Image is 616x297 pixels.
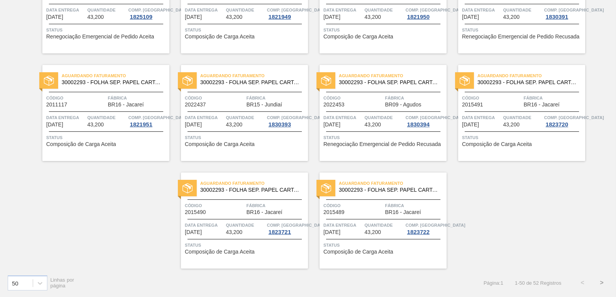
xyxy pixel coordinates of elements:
div: 1821949 [267,14,292,20]
span: 2015489 [323,209,345,215]
button: < [573,273,592,292]
a: statusAguardando Faturamento30002293 - FOLHA SEP. PAPEL CARTAO 1200x1000M 350gCódigo2022453Fábric... [308,65,447,161]
span: Composição de Carga Aceita [323,249,393,255]
div: 50 [12,280,18,286]
span: Código [185,202,244,209]
span: Data entrega [462,114,501,121]
span: 2022453 [323,102,345,108]
span: Data entrega [323,221,363,229]
span: Quantidade [226,6,265,14]
span: 17/10/2025 [46,122,63,128]
span: 43,200 [87,122,104,128]
span: Comp. Carga [267,6,326,14]
span: Página : 1 [484,280,503,286]
span: Status [185,134,306,141]
span: Composição de Carga Aceita [46,141,116,147]
span: Renegociação Emergencial de Pedido Recusada [462,34,579,40]
span: 20/10/2025 [462,122,479,128]
a: Comp. [GEOGRAPHIC_DATA]1830391 [544,6,583,20]
span: Status [185,26,306,34]
a: Comp. [GEOGRAPHIC_DATA]1830393 [267,114,306,128]
div: 1830393 [267,121,292,128]
span: Fábrica [524,94,583,102]
span: Status [185,241,306,249]
span: Status [462,134,583,141]
span: Código [323,94,383,102]
a: statusAguardando Faturamento30002293 - FOLHA SEP. PAPEL CARTAO 1200x1000M 350gCódigo2015489Fábric... [308,173,447,269]
span: 2015490 [185,209,206,215]
span: 2011117 [46,102,67,108]
div: 1823721 [267,229,292,235]
span: 30002293 - FOLHA SEP. PAPEL CARTAO 1200x1000M 350g [62,80,163,85]
div: 1830394 [405,121,431,128]
span: 2022437 [185,102,206,108]
span: Aguardando Faturamento [477,72,585,80]
a: Comp. [GEOGRAPHIC_DATA]1830394 [405,114,445,128]
span: BR16 - Jacareí [385,209,421,215]
a: statusAguardando Faturamento30002293 - FOLHA SEP. PAPEL CARTAO 1200x1000M 350gCódigo2015491Fábric... [447,65,585,161]
div: 1821950 [405,14,431,20]
a: statusAguardando Faturamento30002293 - FOLHA SEP. PAPEL CARTAO 1200x1000M 350gCódigo2011117Fábric... [31,65,169,161]
span: Status [323,241,445,249]
span: Quantidade [226,221,265,229]
span: Aguardando Faturamento [339,179,447,187]
span: Fábrica [108,94,167,102]
span: Data entrega [46,6,85,14]
span: Data entrega [46,114,85,121]
span: 22/10/2025 [185,229,202,235]
span: Quantidade [503,114,542,121]
span: 43,200 [226,122,243,128]
span: 30002293 - FOLHA SEP. PAPEL CARTAO 1200x1000M 350g [339,187,440,193]
span: BR16 - Jacareí [108,102,144,108]
span: 24/10/2025 [323,229,340,235]
span: BR09 - Agudos [385,102,421,108]
span: Comp. Carga [544,114,604,121]
span: 1 - 50 de 52 Registros [515,280,561,286]
span: Fábrica [246,94,306,102]
span: Quantidade [87,6,127,14]
span: 17/10/2025 [462,14,479,20]
a: Comp. [GEOGRAPHIC_DATA]1825109 [128,6,167,20]
img: status [460,76,470,86]
img: status [321,76,331,86]
span: 30002293 - FOLHA SEP. PAPEL CARTAO 1200x1000M 350g [200,80,302,85]
span: Quantidade [503,6,542,14]
span: Composição de Carga Aceita [185,34,254,40]
span: Comp. Carga [405,6,465,14]
span: Fábrica [246,202,306,209]
span: Status [323,26,445,34]
span: Renegociação Emergencial de Pedido Aceita [46,34,154,40]
span: 30002293 - FOLHA SEP. PAPEL CARTAO 1200x1000M 350g [200,187,302,193]
span: Comp. Carga [267,221,326,229]
span: Composição de Carga Aceita [185,141,254,147]
span: Status [462,26,583,34]
span: 30002293 - FOLHA SEP. PAPEL CARTAO 1200x1000M 350g [477,80,579,85]
span: 43,200 [365,122,381,128]
span: 13/10/2025 [185,14,202,20]
span: Aguardando Faturamento [200,179,308,187]
a: statusAguardando Faturamento30002293 - FOLHA SEP. PAPEL CARTAO 1200x1000M 350gCódigo2015490Fábric... [169,173,308,269]
span: Renegociação Emergencial de Pedido Recusada [323,141,441,147]
img: status [321,183,331,193]
span: Composição de Carga Aceita [185,249,254,255]
span: Quantidade [365,114,404,121]
span: Composição de Carga Aceita [462,141,532,147]
span: Quantidade [226,114,265,121]
a: Comp. [GEOGRAPHIC_DATA]1821950 [405,6,445,20]
span: 43,200 [503,14,520,20]
span: 13/10/2025 [46,14,63,20]
span: Data entrega [323,6,363,14]
span: Quantidade [365,221,404,229]
span: Data entrega [185,6,224,14]
span: Aguardando Faturamento [62,72,169,80]
span: BR16 - Jacareí [246,209,282,215]
span: 20/10/2025 [323,122,340,128]
span: Comp. Carga [405,221,465,229]
div: 1825109 [128,14,154,20]
span: Comp. Carga [544,6,604,14]
span: Data entrega [185,114,224,121]
a: Comp. [GEOGRAPHIC_DATA]1823720 [544,114,583,128]
span: 30002293 - FOLHA SEP. PAPEL CARTAO 1200x1000M 350g [339,80,440,85]
button: > [592,273,611,292]
span: Status [46,26,167,34]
